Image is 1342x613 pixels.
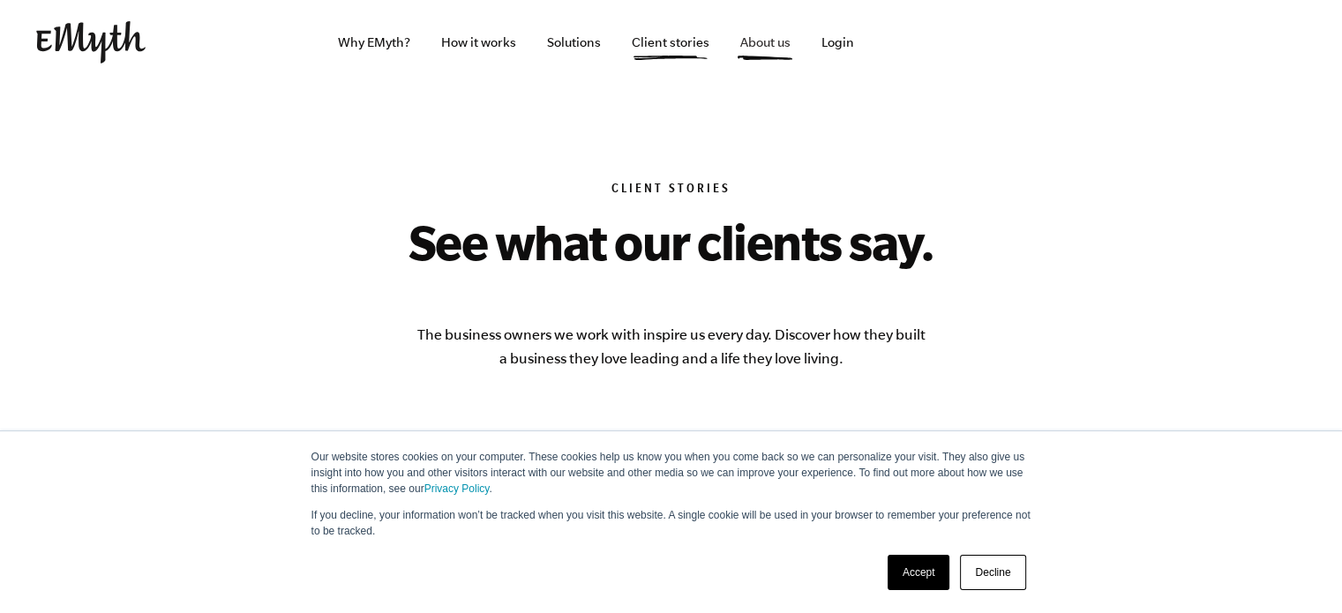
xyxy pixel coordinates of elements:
[424,482,490,495] a: Privacy Policy
[960,555,1025,590] a: Decline
[927,23,1113,62] iframe: Embedded CTA
[1121,23,1307,62] iframe: Embedded CTA
[416,323,927,370] p: The business owners we work with inspire us every day. Discover how they built a business they lo...
[36,21,146,64] img: EMyth
[888,555,950,590] a: Accept
[135,182,1208,199] h6: Client Stories
[296,213,1047,270] h2: See what our clients say.
[311,449,1031,497] p: Our website stores cookies on your computer. These cookies help us know you when you come back so...
[311,507,1031,539] p: If you decline, your information won’t be tracked when you visit this website. A single cookie wi...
